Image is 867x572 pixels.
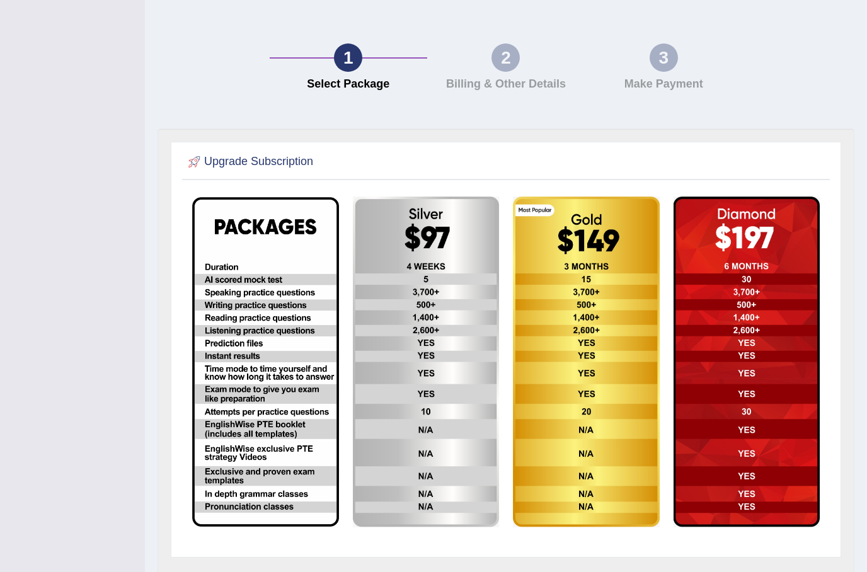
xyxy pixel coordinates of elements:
[650,43,678,72] div: 3
[185,152,313,171] h2: Upgrade Subscription
[591,78,736,91] h4: Make Payment
[276,78,421,91] h4: Select Package
[334,43,362,72] div: 1
[674,197,820,527] img: aud-diamond.png
[491,43,520,72] div: 2
[192,197,339,527] img: EW package
[433,78,578,91] h4: Billing & Other Details
[513,197,660,527] img: aud-gold.png
[353,197,500,527] img: aud-silver.png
